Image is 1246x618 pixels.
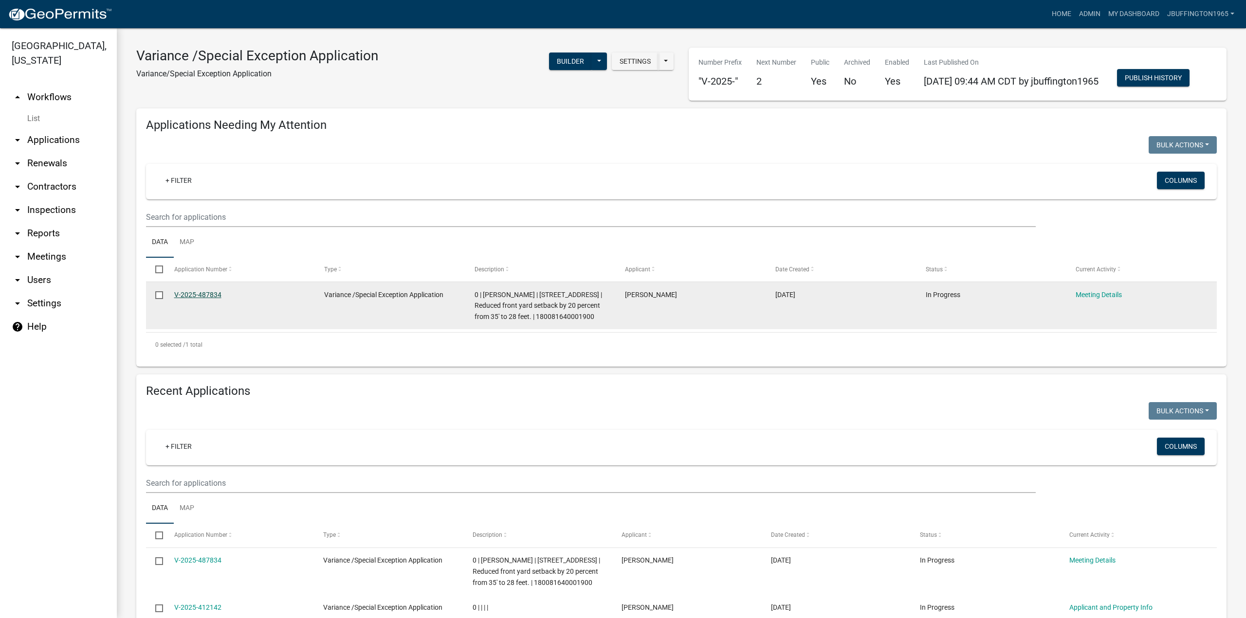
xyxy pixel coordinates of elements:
[136,48,378,64] h3: Variance /Special Exception Application
[1163,5,1238,23] a: jbuffington1965
[12,91,23,103] i: arrow_drop_up
[1157,172,1205,189] button: Columns
[158,172,200,189] a: + Filter
[146,473,1036,493] input: Search for applications
[1076,291,1122,299] a: Meeting Details
[174,556,221,564] a: V-2025-487834
[771,531,805,538] span: Date Created
[174,266,227,273] span: Application Number
[146,524,165,547] datatable-header-cell: Select
[315,258,465,281] datatable-header-cell: Type
[323,603,442,611] span: Variance /Special Exception Application
[920,603,954,611] span: In Progress
[622,556,674,564] span: Kevin K. Van Dorin
[698,57,742,68] p: Number Prefix
[323,556,442,564] span: Variance /Special Exception Application
[12,251,23,263] i: arrow_drop_down
[756,75,796,87] h5: 2
[324,266,337,273] span: Type
[766,258,916,281] datatable-header-cell: Date Created
[924,75,1099,87] span: [DATE] 09:44 AM CDT by jbuffington1965
[146,118,1217,132] h4: Applications Needing My Attention
[698,75,742,87] h5: "V-2025-"
[771,556,791,564] span: 10/03/2025
[165,258,315,281] datatable-header-cell: Application Number
[622,603,674,611] span: lance
[146,493,174,524] a: Data
[323,531,336,538] span: Type
[926,291,960,299] span: In Progress
[1076,266,1116,273] span: Current Activity
[1117,69,1190,87] button: Publish History
[811,75,829,87] h5: Yes
[475,291,602,321] span: 0 | Kevin K. Van Dorin | 206 E HARVEST DR | Reduced front yard setback by 20 percent from 35' to ...
[12,298,23,309] i: arrow_drop_down
[622,531,647,538] span: Applicant
[165,524,314,547] datatable-header-cell: Application Number
[12,158,23,169] i: arrow_drop_down
[625,266,650,273] span: Applicant
[885,75,909,87] h5: Yes
[920,556,954,564] span: In Progress
[155,341,185,348] span: 0 selected /
[12,181,23,193] i: arrow_drop_down
[885,57,909,68] p: Enabled
[844,57,870,68] p: Archived
[920,531,937,538] span: Status
[1149,402,1217,420] button: Bulk Actions
[1117,75,1190,83] wm-modal-confirm: Workflow Publish History
[1157,438,1205,455] button: Columns
[612,524,762,547] datatable-header-cell: Applicant
[771,603,791,611] span: 04/27/2025
[174,531,227,538] span: Application Number
[174,291,221,299] a: V-2025-487834
[775,291,795,299] span: 10/03/2025
[924,57,1099,68] p: Last Published On
[916,258,1066,281] datatable-header-cell: Status
[1104,5,1163,23] a: My Dashboard
[612,53,659,70] button: Settings
[465,258,616,281] datatable-header-cell: Description
[756,57,796,68] p: Next Number
[811,57,829,68] p: Public
[146,207,1036,227] input: Search for applications
[463,524,612,547] datatable-header-cell: Description
[1149,136,1217,154] button: Bulk Actions
[146,227,174,258] a: Data
[314,524,463,547] datatable-header-cell: Type
[146,333,1217,357] div: 1 total
[473,603,488,611] span: 0 | | | |
[761,524,911,547] datatable-header-cell: Date Created
[625,291,677,299] span: Kevin K. Van Dorin
[136,68,378,80] p: Variance/Special Exception Application
[926,266,943,273] span: Status
[1075,5,1104,23] a: Admin
[324,291,443,299] span: Variance /Special Exception Application
[1060,524,1209,547] datatable-header-cell: Current Activity
[1066,258,1217,281] datatable-header-cell: Current Activity
[1069,531,1110,538] span: Current Activity
[473,556,600,586] span: 0 | Kevin K. Van Dorin | 206 E HARVEST DR | Reduced front yard setback by 20 percent from 35' to ...
[174,603,221,611] a: V-2025-412142
[1069,556,1116,564] a: Meeting Details
[174,493,200,524] a: Map
[616,258,766,281] datatable-header-cell: Applicant
[1069,603,1153,611] a: Applicant and Property Info
[475,266,504,273] span: Description
[473,531,502,538] span: Description
[775,266,809,273] span: Date Created
[158,438,200,455] a: + Filter
[12,134,23,146] i: arrow_drop_down
[146,384,1217,398] h4: Recent Applications
[549,53,592,70] button: Builder
[146,258,165,281] datatable-header-cell: Select
[1048,5,1075,23] a: Home
[12,274,23,286] i: arrow_drop_down
[174,227,200,258] a: Map
[12,228,23,239] i: arrow_drop_down
[12,204,23,216] i: arrow_drop_down
[12,321,23,333] i: help
[844,75,870,87] h5: No
[911,524,1060,547] datatable-header-cell: Status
